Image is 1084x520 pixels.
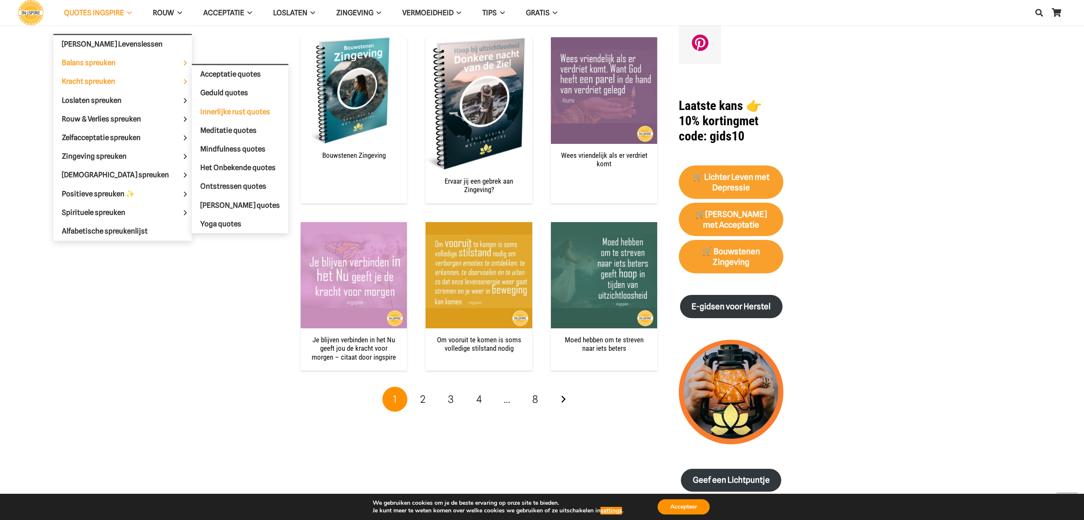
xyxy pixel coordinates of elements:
a: ROUWROUW Menu [142,2,192,24]
button: settings [600,507,622,514]
a: ZingevingZingeving Menu [326,2,392,24]
h1: met code: gids10 [679,98,783,144]
p: Je kunt meer te weten komen over welke cookies we gebruiken of ze uitschakelen in . [373,507,623,514]
span: TIPS [482,8,497,17]
a: AcceptatieAcceptatie Menu [193,2,263,24]
span: Ontstressen quotes [200,182,266,190]
a: Geduld quotes [192,84,288,102]
span: Het Onbekende quotes [200,163,276,172]
a: Moed hebben om te streven naar iets beters [551,223,657,231]
a: Kracht spreukenKracht spreuken Menu [53,72,192,91]
img: Prachtig citiaat: • Moed hebben om te streven naar iets beters geeft hoop in uitzichtloze tijden ... [551,222,657,328]
a: Ervaar jij een gebrek aan Zingeving? [426,38,532,47]
a: Pagina 8 [523,387,548,412]
a: Om vooruit te komen is soms volledige stilstand nodig [437,336,521,352]
span: Geduld quotes [200,88,248,97]
a: Pagina 4 [466,387,492,412]
a: 🛒[PERSON_NAME] met Acceptatie [679,203,783,237]
span: Zelfacceptatie spreuken [62,133,155,142]
span: Kracht spreuken [62,77,130,85]
span: 4 [476,393,482,405]
a: GRATISGRATIS Menu [515,2,568,24]
span: ROUW [153,8,174,17]
span: TIPS Menu [497,2,504,23]
a: Je blijven verbinden in het Nu geeft jou de kracht voor morgen – citaat door ingspire [301,223,407,231]
span: Zingeving spreuken Menu [178,147,192,165]
span: Loslaten spreuken [62,96,136,105]
span: Loslaten spreuken Menu [178,91,192,109]
a: 🛒 Lichter Leven met Depressie [679,165,783,199]
span: Zelfacceptatie spreuken Menu [178,128,192,146]
span: Mooiste spreuken Menu [178,166,192,184]
a: Zelfacceptatie spreukenZelfacceptatie spreuken Menu [53,128,192,147]
a: Mindfulness quotes [192,140,288,158]
span: Kracht spreuken Menu [178,72,192,91]
span: … [495,387,520,412]
p: We gebruiken cookies om je de beste ervaring op onze site te bieden. [373,499,623,507]
a: Je blijven verbinden in het Nu geeft jou de kracht voor morgen – citaat door ingspire [312,336,396,361]
span: Acceptatie [203,8,244,17]
span: Spirituele spreuken [62,208,140,217]
a: Zingeving spreukenZingeving spreuken Menu [53,147,192,166]
a: Meditatie quotes [192,121,288,140]
a: LoslatenLoslaten Menu [263,2,326,24]
a: E-gidsen voor Herstel [680,295,783,318]
strong: 🛒 Bouwstenen Zingeving [702,247,760,267]
span: Rouw & Verlies spreuken [62,115,155,123]
a: Terug naar top [1056,492,1078,514]
span: Positieve spreuken ✨ [62,190,149,198]
span: Acceptatie quotes [200,70,261,78]
strong: E-gidsen voor Herstel [691,302,771,311]
a: Ontstressen quotes [192,177,288,196]
a: Innerlijke rust quotes [192,102,288,121]
span: Innerlijke rust quotes [200,107,270,116]
span: Zingeving Menu [373,2,381,23]
span: Positieve spreuken ✨ Menu [178,184,192,203]
span: 1 [393,393,397,405]
span: QUOTES INGSPIRE Menu [124,2,132,23]
span: Mindfulness quotes [200,145,265,153]
a: Wees vriendelijk als er verdriet komt [551,38,657,47]
strong: 🛒[PERSON_NAME] met Acceptatie [695,209,767,230]
span: Pagina 1 [382,387,408,412]
a: Pagina 2 [410,387,436,412]
span: VERMOEIDHEID [402,8,454,17]
span: [PERSON_NAME] Levenslessen [62,40,163,48]
a: Yoga quotes [192,215,288,233]
a: Zoeken [1031,2,1048,23]
a: Positieve spreuken ✨Positieve spreuken ✨ Menu [53,184,192,203]
a: Alfabetische spreukenlijst [53,222,192,240]
img: Citaat groei - Om vooruit te komen is soms volledige stilstand nodig.. - quote van ingspire [426,222,532,328]
a: TIPSTIPS Menu [472,2,515,24]
span: Loslaten [273,8,307,17]
img: Spreuk over omgaan met verdriet van Rumi op zingevingsplatform Ingspire.nl [551,37,657,143]
span: Balans spreuken Menu [178,54,192,72]
a: Acceptatie quotes [192,65,288,84]
span: Acceptatie Menu [244,2,252,23]
a: Spirituele spreukenSpirituele spreuken Menu [53,203,192,222]
span: Meditatie quotes [200,126,257,135]
a: Loslaten spreukenLoslaten spreuken Menu [53,91,192,110]
strong: Geef een Lichtpuntje [693,475,770,485]
a: [DEMOGRAPHIC_DATA] spreukenMooiste spreuken Menu [53,166,192,184]
span: Alfabetische spreukenlijst [62,227,148,235]
a: Wees vriendelijk als er verdriet komt [561,151,647,168]
strong: 🛒 Lichter Leven met Depressie [693,172,769,193]
a: Bouwstenen Zingeving [322,151,386,160]
a: Het Onbekende quotes [192,159,288,177]
a: Moed hebben om te streven naar iets beters [565,336,644,352]
span: Zingeving [336,8,373,17]
a: 🛒 Bouwstenen Zingeving [679,240,783,274]
span: [PERSON_NAME] quotes [200,201,280,209]
span: ROUW Menu [174,2,182,23]
a: Pagina 3 [438,387,464,412]
img: voorbeelden bouwstenen zingeving voor jouw persoonlijke zingeving met zingevingsvragen die je ver... [301,37,407,143]
span: Yoga quotes [200,220,241,228]
span: Balans spreuken [62,58,130,67]
strong: Laatste kans 👉 10% korting [679,98,762,128]
a: [PERSON_NAME] quotes [192,196,288,215]
a: VERMOEIDHEIDVERMOEIDHEID Menu [392,2,472,24]
span: GRATIS Menu [550,2,557,23]
span: 8 [532,393,538,405]
img: Je blijven verbinden in het Nu geeft je de kracht voor morgen - krachtspreuk ingspire [301,222,407,328]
